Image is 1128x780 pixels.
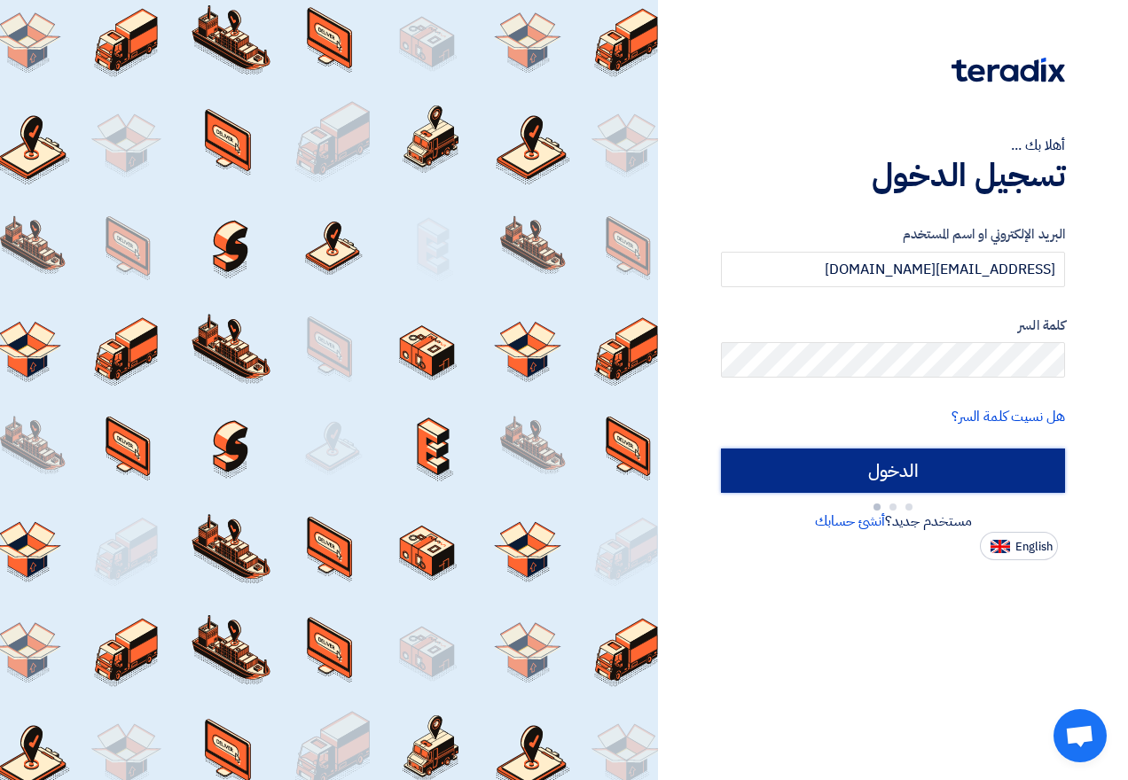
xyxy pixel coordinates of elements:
div: أهلا بك ... [721,135,1065,156]
a: أنشئ حسابك [815,511,885,532]
span: English [1015,541,1053,553]
h1: تسجيل الدخول [721,156,1065,195]
div: مستخدم جديد؟ [721,511,1065,532]
label: البريد الإلكتروني او اسم المستخدم [721,224,1065,245]
a: هل نسيت كلمة السر؟ [952,406,1065,427]
input: الدخول [721,448,1065,493]
img: Teradix logo [952,58,1065,82]
label: كلمة السر [721,316,1065,336]
button: English [980,532,1058,560]
input: أدخل بريد العمل الإلكتروني او اسم المستخدم الخاص بك ... [721,252,1065,287]
img: en-US.png [991,540,1010,553]
div: Open chat [1054,709,1107,762]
